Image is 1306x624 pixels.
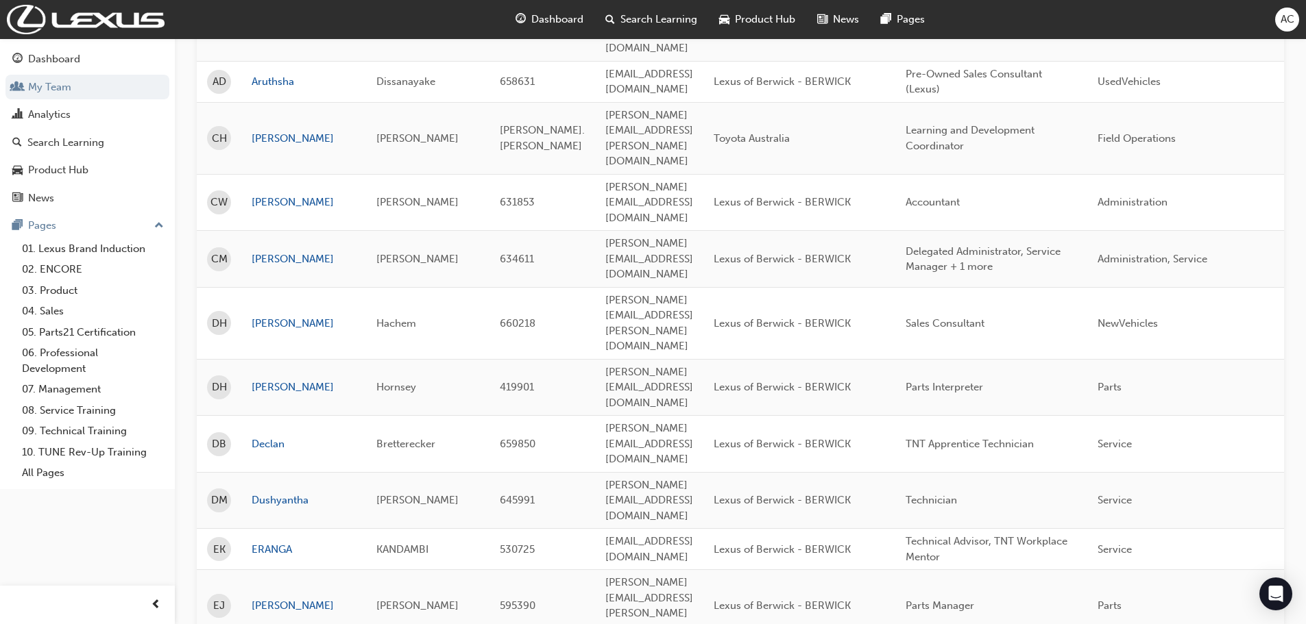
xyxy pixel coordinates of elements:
span: [PERSON_NAME] [376,494,459,506]
button: Pages [5,213,169,238]
span: prev-icon [151,597,161,614]
a: 06. Professional Development [16,342,169,379]
span: 634611 [500,253,534,265]
span: Parts Manager [906,599,974,612]
span: News [833,12,859,27]
button: AC [1275,8,1299,32]
span: [EMAIL_ADDRESS][DOMAIN_NAME] [605,68,693,96]
img: Trak [7,5,165,34]
a: pages-iconPages [870,5,936,34]
span: pages-icon [12,220,23,232]
div: Product Hub [28,162,88,178]
span: news-icon [817,11,827,28]
span: DH [212,316,227,332]
span: Lexus of Berwick - BERWICK [714,494,851,506]
span: Hachem [376,317,416,329]
a: [PERSON_NAME] [252,379,356,395]
a: News [5,186,169,211]
a: Search Learning [5,130,169,155]
span: Technical Advisor, TNT Workplace Mentor [906,535,1067,563]
span: [PERSON_NAME][EMAIL_ADDRESS][DOMAIN_NAME] [605,366,693,409]
span: Service [1098,543,1132,556]
span: Learning and Development Coordinator [906,124,1035,152]
a: 10. TUNE Rev-Up Training [16,442,169,463]
span: [PERSON_NAME].[PERSON_NAME] [500,124,585,152]
span: [PERSON_NAME][EMAIL_ADDRESS][DOMAIN_NAME] [605,181,693,224]
span: Dashboard [531,12,583,27]
span: Administration, Service [1098,253,1207,265]
span: Search Learning [620,12,697,27]
span: 595390 [500,599,535,612]
span: 660218 [500,317,535,329]
span: Lexus of Berwick - BERWICK [714,196,851,208]
span: Lexus of Berwick - BERWICK [714,253,851,265]
a: [PERSON_NAME] [252,316,356,332]
span: car-icon [12,164,23,177]
span: [PERSON_NAME][EMAIL_ADDRESS][PERSON_NAME][DOMAIN_NAME] [605,109,693,168]
span: [PERSON_NAME] [376,253,459,265]
span: Sales Consultant [906,317,984,329]
a: Declan [252,436,356,452]
span: EK [213,542,226,558]
span: 530725 [500,543,535,556]
span: Lexus of Berwick - BERWICK [714,317,851,329]
span: KANDAMBI [376,543,428,556]
span: Technician [906,494,957,506]
span: 631853 [500,196,535,208]
span: NewVehicles [1098,317,1158,329]
span: people-icon [12,82,23,94]
a: All Pages [16,462,169,484]
div: Open Intercom Messenger [1259,577,1292,610]
span: CM [211,251,228,267]
span: Toyota Australia [714,132,790,145]
span: AC [1281,12,1294,27]
span: Bretterecker [376,438,435,450]
a: Product Hub [5,158,169,183]
div: Search Learning [27,135,104,151]
span: Lexus of Berwick - BERWICK [714,543,851,556]
span: [PERSON_NAME][EMAIL_ADDRESS][DOMAIN_NAME] [605,237,693,280]
a: 04. Sales [16,301,169,322]
span: CH [212,131,227,147]
span: [PERSON_NAME] [376,132,459,145]
span: [PERSON_NAME][EMAIL_ADDRESS][DOMAIN_NAME] [605,479,693,522]
span: Accountant [906,196,960,208]
span: 419901 [500,381,534,393]
a: [PERSON_NAME] [252,251,356,267]
span: 658631 [500,75,535,88]
span: Pages [897,12,925,27]
span: search-icon [605,11,615,28]
span: Lexus of Berwick - BERWICK [714,599,851,612]
a: 05. Parts21 Certification [16,322,169,343]
span: news-icon [12,192,23,205]
span: Field Operations [1098,132,1176,145]
a: My Team [5,75,169,100]
a: 07. Management [16,379,169,400]
span: AD [213,74,226,90]
span: DH [212,379,227,395]
span: [PERSON_NAME][EMAIL_ADDRESS][DOMAIN_NAME] [605,422,693,465]
span: EJ [213,598,225,614]
a: 08. Service Training [16,400,169,421]
a: [PERSON_NAME] [252,131,356,147]
span: Administration [1098,196,1168,208]
a: 03. Product [16,280,169,301]
span: Product Hub [735,12,795,27]
a: Dushyantha [252,492,356,508]
span: [EMAIL_ADDRESS][DOMAIN_NAME] [605,535,693,563]
span: Lexus of Berwick - BERWICK [714,75,851,88]
span: TNT Apprentice Technician [906,438,1034,450]
span: UsedVehicles [1098,75,1161,88]
span: chart-icon [12,109,23,121]
span: [PERSON_NAME][EMAIL_ADDRESS][PERSON_NAME][DOMAIN_NAME] [605,294,693,353]
span: pages-icon [881,11,891,28]
span: guage-icon [516,11,526,28]
a: 02. ENCORE [16,259,169,280]
span: DM [211,492,228,508]
a: guage-iconDashboard [505,5,594,34]
a: search-iconSearch Learning [594,5,708,34]
span: [PERSON_NAME] [376,599,459,612]
a: news-iconNews [806,5,870,34]
span: Parts Interpreter [906,381,983,393]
